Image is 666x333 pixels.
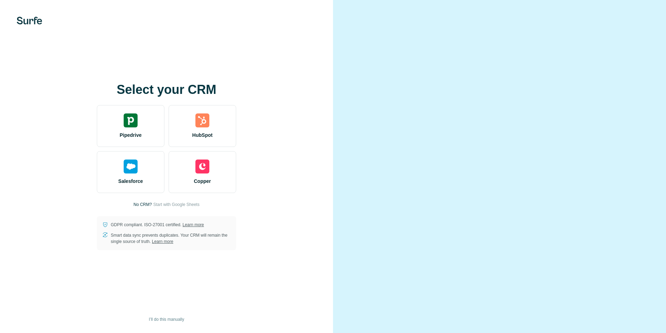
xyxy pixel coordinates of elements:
span: HubSpot [192,132,212,139]
span: Pipedrive [119,132,141,139]
button: Start with Google Sheets [153,201,200,208]
img: Surfe's logo [17,17,42,24]
img: copper's logo [195,160,209,173]
span: Salesforce [118,178,143,185]
span: I’ll do this manually [149,316,184,323]
img: hubspot's logo [195,113,209,127]
span: Copper [194,178,211,185]
a: Learn more [183,222,204,227]
h1: Select your CRM [97,83,236,97]
p: GDPR compliant. ISO-27001 certified. [111,222,204,228]
img: pipedrive's logo [124,113,138,127]
img: salesforce's logo [124,160,138,173]
a: Learn more [152,239,173,244]
p: Smart data sync prevents duplicates. Your CRM will remain the single source of truth. [111,232,231,245]
p: No CRM? [133,201,152,208]
button: I’ll do this manually [144,314,189,325]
